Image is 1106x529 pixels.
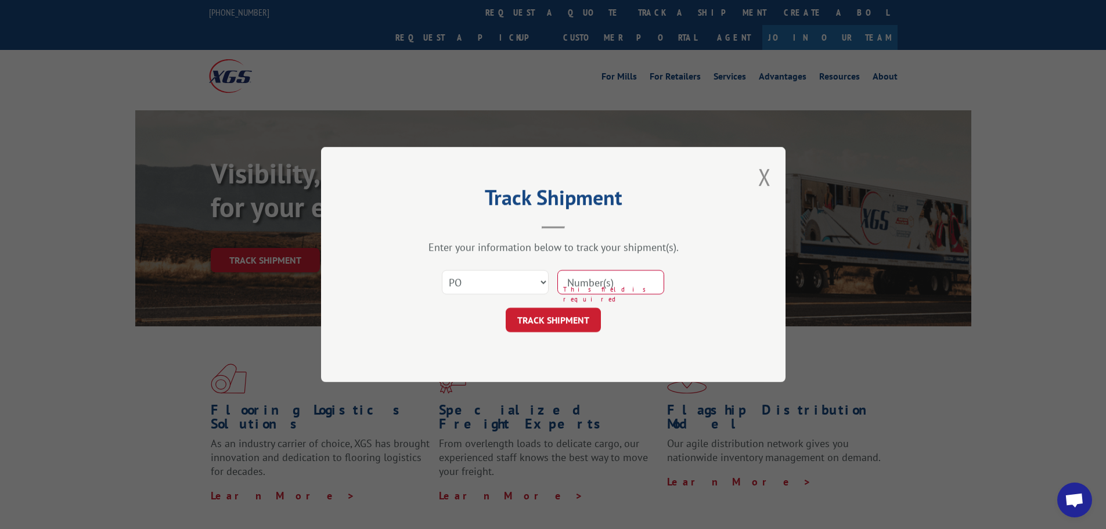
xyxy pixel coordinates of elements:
[758,161,771,192] button: Close modal
[379,189,727,211] h2: Track Shipment
[557,270,664,294] input: Number(s)
[506,308,601,332] button: TRACK SHIPMENT
[379,240,727,254] div: Enter your information below to track your shipment(s).
[563,285,664,304] span: This field is required
[1057,483,1092,517] div: Open chat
